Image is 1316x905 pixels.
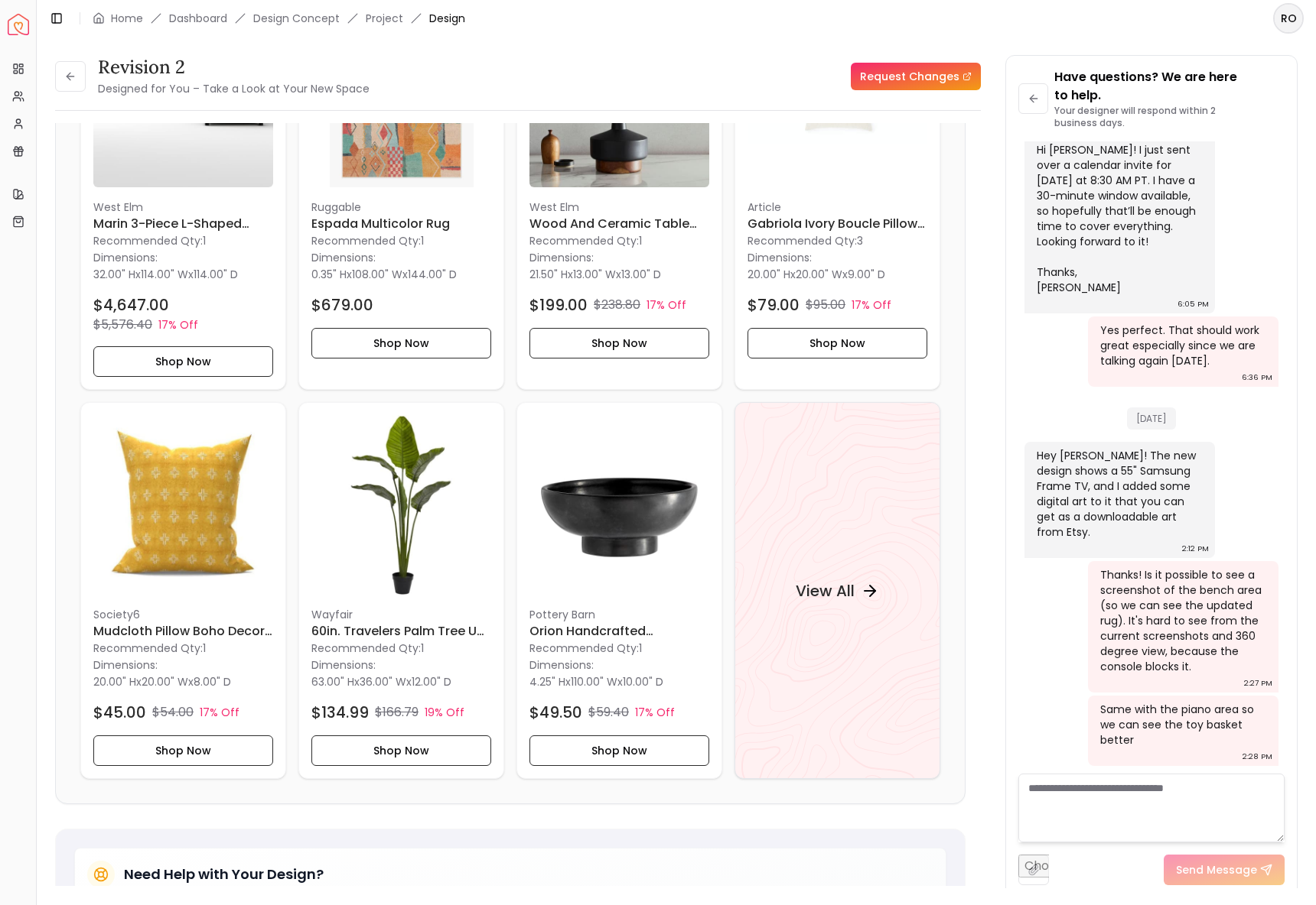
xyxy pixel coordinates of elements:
h5: Need Help with Your Design? [124,864,324,885]
span: 20.00" W [142,674,188,689]
p: $95.00 [806,296,845,314]
h6: Mudcloth Pillow Boho Decor Throw Pillow With Insert-20"x20" [93,622,273,641]
div: 2:27 PM [1244,676,1272,691]
span: 21.50" H [529,267,568,282]
button: Shop Now [93,346,273,377]
span: 10.00" D [623,674,663,689]
p: x x [529,267,661,282]
div: Yes perfect. That should work great especially since we are talking again [DATE]. [1100,323,1263,368]
span: 9.00" D [848,267,885,282]
p: West Elm [93,199,273,215]
button: Shop Now [311,328,491,358]
small: Designed for You – Take a Look at Your New Space [98,81,370,96]
p: Society6 [93,607,273,622]
p: $54.00 [152,703,194,722]
p: ruggable [311,199,491,215]
div: Same with the piano area so we can see the toy basket better [1100,702,1263,748]
h6: Gabriola Ivory Boucle Pillow Set With Insert-20"x20" [748,215,927,233]
img: Mudcloth Pillow Boho Decor Throw Pillow With Insert-20"x20" image [93,415,273,595]
p: Dimensions: [748,248,812,267]
div: Hey [PERSON_NAME]! The new design shows a 55" Samsung Frame TV, and I added some digital art to i... [1037,448,1200,540]
h4: $679.00 [311,294,373,316]
span: 114.00" W [141,267,188,282]
a: View All [735,402,940,779]
p: 17% Off [158,317,198,332]
button: Shop Now [93,735,273,766]
p: x x [748,267,885,282]
span: 108.00" W [352,267,402,282]
span: 8.00" D [194,674,231,689]
a: Orion Handcrafted Terracotta Bowls-Small imagePottery BarnOrion Handcrafted Terracotta Bowls-Smal... [516,402,722,779]
h6: Orion Handcrafted Terracotta Bowls-Small [529,622,709,641]
h4: $199.00 [529,294,588,316]
span: 20.00" H [93,674,136,689]
button: RO [1273,3,1304,34]
p: $59.40 [588,703,629,722]
p: 17% Off [852,297,891,313]
span: 144.00" D [408,267,457,282]
p: x x [93,674,231,689]
a: Mudcloth Pillow Boho Decor Throw Pillow With Insert-20"x20" imageSociety6Mudcloth Pillow Boho Dec... [80,402,286,779]
h4: $79.00 [748,294,800,316]
p: Dimensions: [93,656,158,674]
span: 114.00" D [194,267,238,282]
button: Shop Now [529,735,709,766]
span: RO [1275,5,1302,32]
span: 20.00" W [796,267,842,282]
p: Recommended Qty: 1 [93,641,273,656]
p: 17% Off [635,705,675,720]
p: Dimensions: [529,656,594,674]
nav: breadcrumb [93,11,465,26]
span: 12.00" D [412,674,451,689]
p: Recommended Qty: 1 [311,233,491,248]
a: Project [366,11,403,26]
div: 2:12 PM [1182,541,1209,556]
li: Design Concept [253,11,340,26]
p: Dimensions: [93,248,158,267]
h4: View All [796,580,855,602]
h6: 60in. Travelers Palm Tree UV Resistant (Indoor/Outdoor) [GEOGRAPHIC_DATA] Home™ [311,622,491,641]
p: Recommended Qty: 1 [529,641,709,656]
p: Recommended Qty: 1 [93,233,273,248]
p: Wayfair [311,607,491,622]
h4: $4,647.00 [93,294,169,316]
p: x x [529,674,663,689]
button: Shop Now [529,328,709,358]
p: x x [311,674,451,689]
p: Recommended Qty: 1 [311,641,491,656]
span: 36.00" W [360,674,406,689]
p: 17% Off [647,297,686,313]
div: 60in. Travelers Palm Tree UV Resistant (Indoor/Outdoor) Bay Isle Home™ [298,402,504,779]
p: x x [311,267,457,282]
div: 6:36 PM [1242,370,1272,385]
img: Orion Handcrafted Terracotta Bowls-Small image [529,415,709,595]
img: 60in. Travelers Palm Tree UV Resistant (Indoor/Outdoor) Bay Isle Home™ image [311,415,491,595]
span: 20.00" H [748,267,790,282]
p: Recommended Qty: 3 [748,233,927,248]
span: 32.00" H [93,267,135,282]
h4: $134.99 [311,702,369,723]
p: Dimensions: [311,656,376,674]
p: Dimensions: [529,248,594,267]
span: [DATE] [1127,407,1176,430]
a: Dashboard [169,11,227,26]
h6: Wood And Ceramic Table Lamp [529,215,709,233]
p: x x [93,267,238,282]
span: 110.00" W [571,674,617,689]
p: $238.80 [594,296,640,314]
span: 0.35" H [311,267,347,282]
p: $166.79 [375,703,419,722]
div: Thanks! Is it possible to see a screenshot of the bench area (so we can see the updated rug). It'... [1100,567,1263,674]
a: Request Changes [851,63,981,90]
div: Mudcloth Pillow Boho Decor Throw Pillow With Insert-20"x20" [80,402,286,779]
div: Orion Handcrafted Terracotta Bowls-Small [516,402,722,779]
span: 4.25" H [529,674,565,689]
h4: $45.00 [93,702,146,723]
h4: $49.50 [529,702,582,723]
p: Pottery Barn [529,607,709,622]
p: $5,576.40 [93,316,152,334]
a: Spacejoy [8,14,29,35]
img: Spacejoy Logo [8,14,29,35]
div: 2:28 PM [1243,749,1272,764]
div: 6:05 PM [1178,297,1209,312]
